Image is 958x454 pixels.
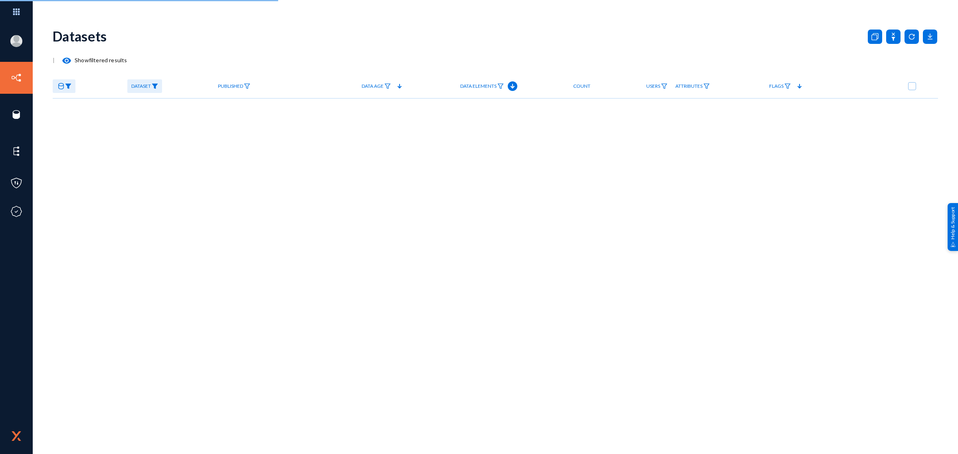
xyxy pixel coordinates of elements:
[784,83,791,89] img: icon-filter.svg
[10,35,22,47] img: blank-profile-picture.png
[646,83,660,89] span: Users
[152,83,158,89] img: icon-filter-filled.svg
[53,28,107,44] div: Datasets
[10,109,22,120] img: icon-sources.svg
[10,205,22,217] img: icon-compliance.svg
[10,177,22,189] img: icon-policies.svg
[65,83,71,89] img: icon-filter-filled.svg
[703,83,710,89] img: icon-filter.svg
[671,79,714,93] a: Attributes
[358,79,395,93] a: Data Age
[53,57,55,63] span: |
[456,79,508,93] a: Data Elements
[950,242,956,247] img: help_support.svg
[218,83,243,89] span: Published
[765,79,795,93] a: Flags
[244,83,250,89] img: icon-filter.svg
[55,57,127,63] span: Show filtered results
[497,83,504,89] img: icon-filter.svg
[573,83,590,89] span: Count
[769,83,784,89] span: Flags
[10,72,22,84] img: icon-inventory.svg
[10,145,22,157] img: icon-elements.svg
[214,79,254,93] a: Published
[4,3,28,20] img: app launcher
[131,83,151,89] span: Dataset
[362,83,384,89] span: Data Age
[948,203,958,251] div: Help & Support
[661,83,667,89] img: icon-filter.svg
[62,56,71,65] mat-icon: visibility
[460,83,497,89] span: Data Elements
[127,79,162,93] a: Dataset
[675,83,703,89] span: Attributes
[642,79,671,93] a: Users
[384,83,391,89] img: icon-filter.svg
